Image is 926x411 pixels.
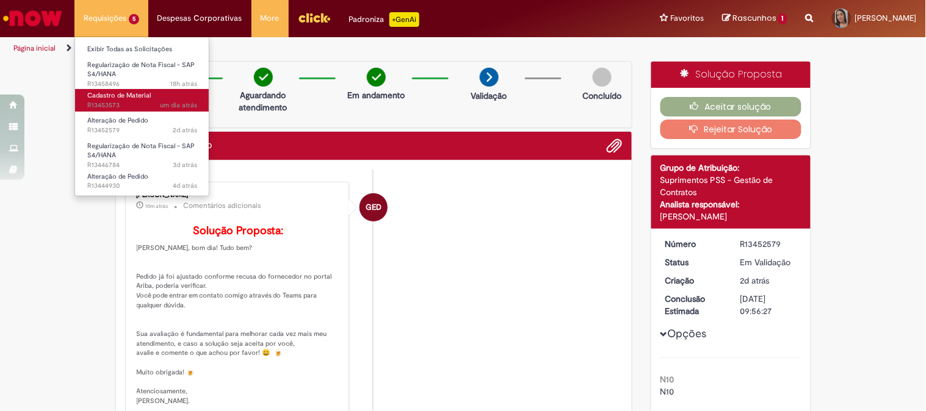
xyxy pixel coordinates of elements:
[471,90,507,102] p: Validação
[582,90,621,102] p: Concluído
[234,89,293,113] p: Aguardando atendimento
[660,97,801,116] button: Aceitar solução
[146,202,168,210] span: 10m atrás
[261,12,280,24] span: More
[360,193,388,221] div: Gabriele Estefane Da Silva
[170,79,197,88] time: 28/08/2025 15:03:56
[173,181,197,190] span: 4d atrás
[87,172,148,181] span: Alteração de Pedido
[87,79,197,89] span: R13458496
[75,140,209,166] a: Aberto R13446784 : Regularização de Nota Fiscal - SAP S4/HANA
[87,116,148,125] span: Alteração de Pedido
[75,114,209,137] a: Aberto R13452579 : Alteração de Pedido
[660,120,801,139] button: Rejeitar Solução
[75,89,209,112] a: Aberto R13453573 : Cadastro de Material
[740,275,770,286] span: 2d atrás
[173,160,197,170] time: 26/08/2025 08:53:45
[855,13,917,23] span: [PERSON_NAME]
[74,37,209,196] ul: Requisições
[87,60,195,79] span: Regularização de Nota Fiscal - SAP S4/HANA
[75,43,209,56] a: Exibir Todas as Solicitações
[87,181,197,191] span: R13444930
[173,181,197,190] time: 25/08/2025 15:20:02
[740,256,797,268] div: Em Validação
[9,37,608,60] ul: Trilhas de página
[87,160,197,170] span: R13446784
[137,225,340,406] p: [PERSON_NAME], bom dia! Tudo bem? Pedido já foi ajustado conforme recusa do fornecedor no portal ...
[656,293,731,317] dt: Conclusão Estimada
[173,126,197,135] span: 2d atrás
[87,126,197,135] span: R13452579
[347,89,405,101] p: Em andamento
[87,91,151,100] span: Cadastro de Material
[656,274,731,287] dt: Criação
[367,68,386,87] img: check-circle-green.png
[660,162,801,174] div: Grupo de Atribuição:
[173,160,197,170] span: 3d atrás
[722,13,787,24] a: Rascunhos
[740,238,797,250] div: R13452579
[740,275,770,286] time: 27/08/2025 13:56:23
[170,79,197,88] span: 18h atrás
[607,138,623,154] button: Adicionar anexos
[593,68,612,87] img: img-circle-grey.png
[146,202,168,210] time: 29/08/2025 08:25:44
[740,293,797,317] div: [DATE] 09:56:27
[389,12,419,27] p: +GenAi
[87,141,195,160] span: Regularização de Nota Fiscal - SAP S4/HANA
[75,170,209,193] a: Aberto R13444930 : Alteração de Pedido
[137,191,340,199] div: [PERSON_NAME]
[160,101,197,110] span: um dia atrás
[1,6,64,30] img: ServiceNow
[298,9,331,27] img: click_logo_yellow_360x200.png
[13,43,56,53] a: Página inicial
[129,14,139,24] span: 5
[656,256,731,268] dt: Status
[349,12,419,27] div: Padroniza
[670,12,704,24] span: Favoritos
[660,174,801,198] div: Suprimentos PSS - Gestão de Contratos
[254,68,273,87] img: check-circle-green.png
[656,238,731,250] dt: Número
[732,12,776,24] span: Rascunhos
[778,13,787,24] span: 1
[75,59,209,85] a: Aberto R13458496 : Regularização de Nota Fiscal - SAP S4/HANA
[193,224,283,238] b: Solução Proposta:
[84,12,126,24] span: Requisições
[660,386,675,397] span: N10
[157,12,242,24] span: Despesas Corporativas
[87,101,197,110] span: R13453573
[660,374,675,385] b: N10
[660,198,801,210] div: Analista responsável:
[480,68,499,87] img: arrow-next.png
[651,62,811,88] div: Solução Proposta
[366,193,382,222] span: GED
[184,201,262,211] small: Comentários adicionais
[173,126,197,135] time: 27/08/2025 13:56:25
[660,210,801,223] div: [PERSON_NAME]
[740,274,797,287] div: 27/08/2025 13:56:23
